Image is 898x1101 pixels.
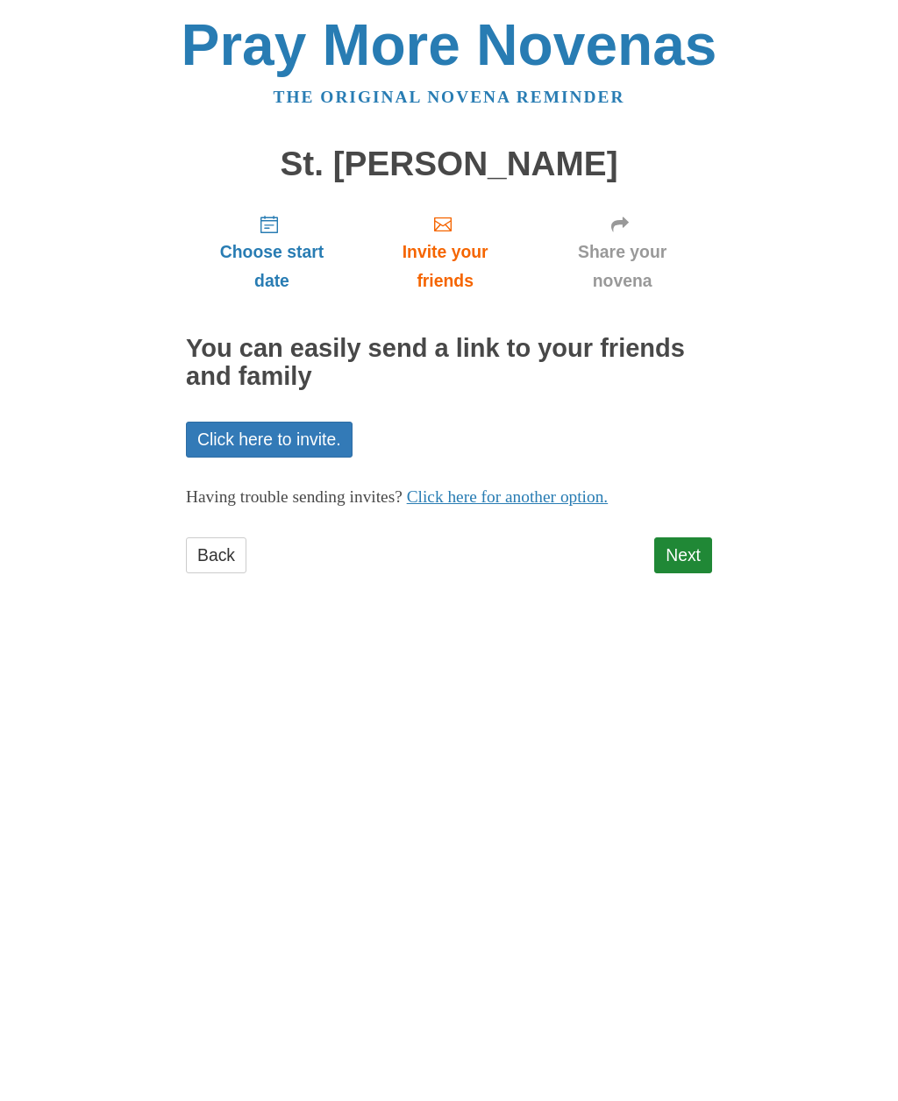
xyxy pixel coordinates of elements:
[375,238,515,295] span: Invite your friends
[274,88,625,106] a: The original novena reminder
[654,537,712,573] a: Next
[532,200,712,304] a: Share your novena
[407,487,609,506] a: Click here for another option.
[186,422,353,458] a: Click here to invite.
[186,537,246,573] a: Back
[358,200,532,304] a: Invite your friends
[182,12,717,77] a: Pray More Novenas
[186,146,712,183] h1: St. [PERSON_NAME]
[550,238,695,295] span: Share your novena
[203,238,340,295] span: Choose start date
[186,200,358,304] a: Choose start date
[186,487,403,506] span: Having trouble sending invites?
[186,335,712,391] h2: You can easily send a link to your friends and family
